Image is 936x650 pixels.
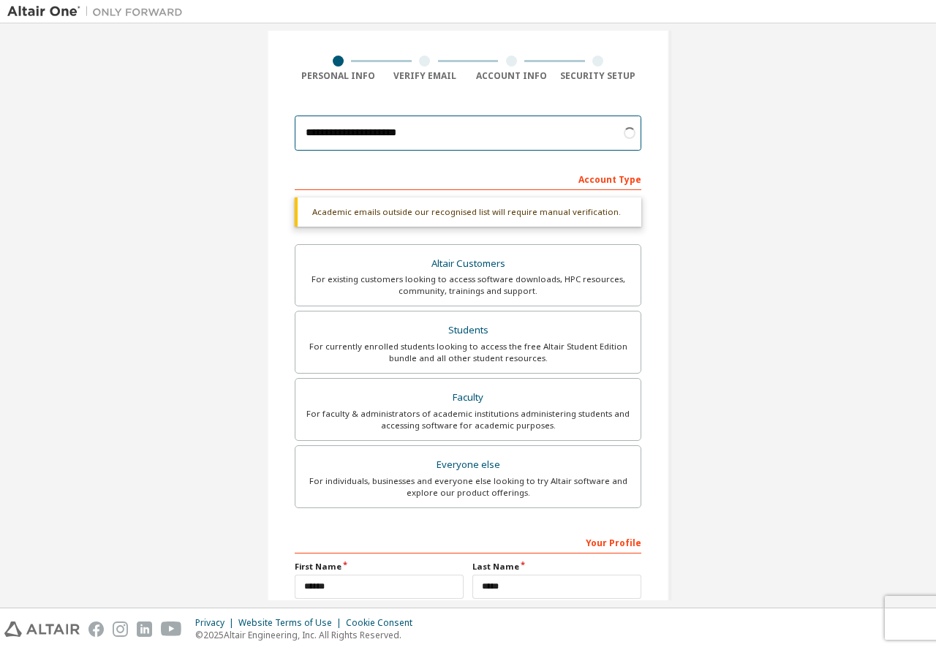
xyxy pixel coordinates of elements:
img: youtube.svg [161,621,182,637]
img: linkedin.svg [137,621,152,637]
div: Verify Email [382,70,469,82]
div: For existing customers looking to access software downloads, HPC resources, community, trainings ... [304,273,632,297]
div: Account Type [295,167,641,190]
div: For faculty & administrators of academic institutions administering students and accessing softwa... [304,408,632,431]
div: Account Info [468,70,555,82]
img: facebook.svg [88,621,104,637]
div: Cookie Consent [346,617,421,629]
div: Your Profile [295,530,641,553]
div: Security Setup [555,70,642,82]
div: Altair Customers [304,254,632,274]
img: Altair One [7,4,190,19]
div: Everyone else [304,455,632,475]
div: For currently enrolled students looking to access the free Altair Student Edition bundle and all ... [304,341,632,364]
div: Privacy [195,617,238,629]
div: Website Terms of Use [238,617,346,629]
div: For individuals, businesses and everyone else looking to try Altair software and explore our prod... [304,475,632,499]
div: Academic emails outside our recognised list will require manual verification. [295,197,641,227]
img: altair_logo.svg [4,621,80,637]
div: Faculty [304,388,632,408]
img: instagram.svg [113,621,128,637]
div: Students [304,320,632,341]
label: First Name [295,561,464,572]
label: Last Name [472,561,641,572]
div: Personal Info [295,70,382,82]
p: © 2025 Altair Engineering, Inc. All Rights Reserved. [195,629,421,641]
